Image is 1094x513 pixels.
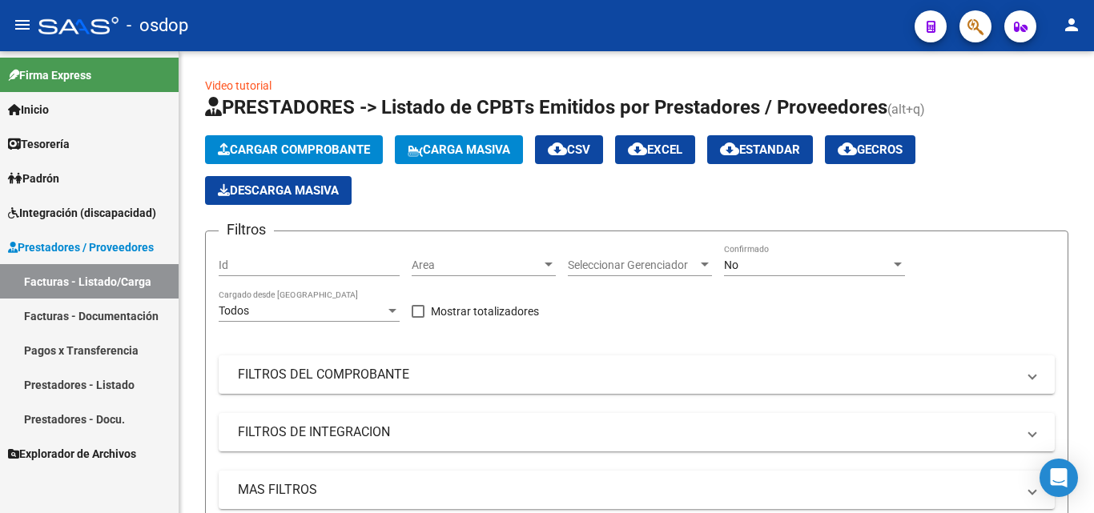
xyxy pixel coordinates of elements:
[205,135,383,164] button: Cargar Comprobante
[548,142,590,157] span: CSV
[8,66,91,84] span: Firma Express
[219,355,1055,394] mat-expansion-panel-header: FILTROS DEL COMPROBANTE
[205,176,352,205] button: Descarga Masiva
[838,142,903,157] span: Gecros
[825,135,915,164] button: Gecros
[720,142,800,157] span: Estandar
[238,366,1016,383] mat-panel-title: FILTROS DEL COMPROBANTE
[219,304,249,317] span: Todos
[8,238,154,256] span: Prestadores / Proveedores
[535,135,603,164] button: CSV
[628,139,647,158] mat-icon: cloud_download
[238,423,1016,441] mat-panel-title: FILTROS DE INTEGRACION
[205,176,352,205] app-download-masive: Descarga masiva de comprobantes (adjuntos)
[218,142,370,157] span: Cargar Comprobante
[218,183,339,198] span: Descarga Masiva
[205,79,271,92] a: Video tutorial
[615,135,695,164] button: EXCEL
[238,481,1016,499] mat-panel-title: MAS FILTROS
[13,15,32,34] mat-icon: menu
[707,135,813,164] button: Estandar
[219,471,1055,509] mat-expansion-panel-header: MAS FILTROS
[127,8,188,43] span: - osdop
[838,139,857,158] mat-icon: cloud_download
[8,101,49,118] span: Inicio
[412,259,541,272] span: Area
[720,139,739,158] mat-icon: cloud_download
[219,413,1055,451] mat-expansion-panel-header: FILTROS DE INTEGRACION
[887,102,925,117] span: (alt+q)
[548,139,567,158] mat-icon: cloud_download
[628,142,682,157] span: EXCEL
[1062,15,1081,34] mat-icon: person
[8,170,59,187] span: Padrón
[1040,459,1078,497] div: Open Intercom Messenger
[568,259,698,272] span: Seleccionar Gerenciador
[219,218,274,241] h3: Filtros
[431,302,539,321] span: Mostrar totalizadores
[8,445,136,463] span: Explorador de Archivos
[408,142,510,157] span: Carga Masiva
[8,204,156,222] span: Integración (discapacidad)
[395,135,523,164] button: Carga Masiva
[8,135,70,153] span: Tesorería
[205,96,887,118] span: PRESTADORES -> Listado de CPBTs Emitidos por Prestadores / Proveedores
[724,259,738,271] span: No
